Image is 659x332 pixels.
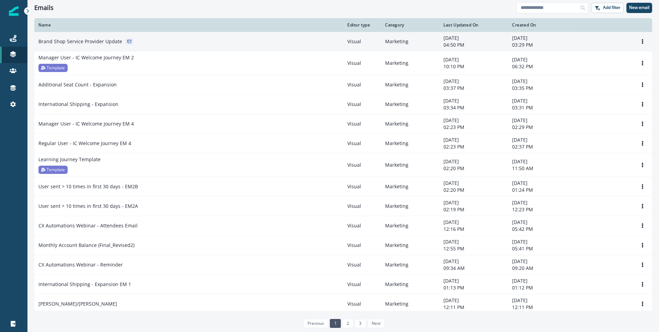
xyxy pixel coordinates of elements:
a: Page 2 [343,319,353,328]
div: Created On [512,22,573,28]
p: Template [47,166,65,173]
p: Manager User - IC Welcome Journey EM 4 [38,120,134,127]
td: Visual [343,236,381,255]
a: User sent > 10 times in first 30 days - EM2AVisualMarketing[DATE]02:19 PM[DATE]12:23 PMOptions [34,197,652,216]
button: Options [637,279,648,289]
a: Additional Seat Count - ExpansionVisualMarketing[DATE]03:37 PM[DATE]03:35 PMOptions [34,75,652,95]
button: Options [637,119,648,129]
button: Options [637,260,648,270]
p: 03:37 PM [443,85,504,92]
p: [DATE] [443,56,504,63]
td: Visual [343,134,381,153]
td: Visual [343,177,381,197]
p: Brand Shop Service Provider Update [38,38,122,45]
a: Next page [368,319,385,328]
p: [DATE] [512,97,573,104]
p: [DATE] [512,219,573,226]
p: [DATE] [443,180,504,187]
p: [DATE] [512,258,573,265]
p: 09:34 AM [443,265,504,272]
p: 11:50 AM [512,165,573,172]
p: 12:23 PM [512,206,573,213]
p: 09:20 AM [512,265,573,272]
p: [DATE] [443,258,504,265]
p: 04:50 PM [443,41,504,48]
td: Marketing [381,95,439,114]
p: [DATE] [443,97,504,104]
p: User sent > 10 times in first 30 days - EM2B [38,183,138,190]
td: Visual [343,294,381,314]
p: [DATE] [512,78,573,85]
p: 02:23 PM [443,143,504,150]
p: [DATE] [512,277,573,284]
p: CX Automations Webinar - Attendees Email [38,222,138,229]
button: New email [626,3,652,13]
td: Marketing [381,197,439,216]
p: 03:31 PM [512,104,573,111]
p: [DATE] [443,78,504,85]
p: New email [629,5,649,10]
a: User sent > 10 times in first 30 days - EM2BVisualMarketing[DATE]02:20 PM[DATE]01:24 PMOptions [34,177,652,197]
button: Add filter [591,3,624,13]
td: Visual [343,197,381,216]
p: Manager User - IC Welcome Journey EM 2 [38,54,134,61]
p: 12:11 PM [443,304,504,311]
td: Marketing [381,294,439,314]
p: 05:41 PM [512,245,573,252]
td: Marketing [381,177,439,197]
p: [DATE] [512,35,573,41]
td: Visual [343,75,381,95]
a: Monthly Account Balance (Final_Revised2)VisualMarketing[DATE]12:55 PM[DATE]05:41 PMOptions [34,236,652,255]
p: 12:11 PM [512,304,573,311]
div: Editor type [347,22,377,28]
a: CX Automations Webinar - ReminderVisualMarketing[DATE]09:34 AM[DATE]09:20 AMOptions [34,255,652,275]
p: [DATE] [443,219,504,226]
td: Marketing [381,153,439,177]
a: Brand Shop Service Provider UpdateVisualMarketing[DATE]04:50 PM[DATE]03:29 PMOptions [34,32,652,51]
td: Visual [343,275,381,294]
a: Learning Journey TemplateTemplateVisualMarketing[DATE]02:20 PM[DATE]11:50 AMOptions [34,153,652,177]
img: Inflection [9,6,19,16]
p: 05:42 PM [512,226,573,233]
td: Marketing [381,75,439,95]
button: Options [637,201,648,211]
p: [DATE] [443,35,504,41]
a: Manager User - IC Welcome Journey EM 4VisualMarketing[DATE]02:23 PM[DATE]02:29 PMOptions [34,114,652,134]
p: 03:34 PM [443,104,504,111]
p: 02:20 PM [443,187,504,193]
p: [DATE] [512,158,573,165]
button: Options [637,240,648,250]
p: [DATE] [443,158,504,165]
button: Options [637,221,648,231]
td: Marketing [381,51,439,75]
p: [DATE] [512,238,573,245]
p: International Shipping - Expansion [38,101,118,108]
button: Options [637,99,648,109]
p: 01:13 PM [443,284,504,291]
button: Options [637,58,648,68]
p: [DATE] [443,277,504,284]
p: [DATE] [443,137,504,143]
p: [DATE] [443,199,504,206]
button: Options [637,299,648,309]
p: 12:16 PM [443,226,504,233]
p: [DATE] [512,117,573,124]
a: Page 1 is your current page [330,319,340,328]
a: International Shipping - Expansion EM 1VisualMarketing[DATE]01:13 PM[DATE]01:12 PMOptions [34,275,652,294]
p: User sent > 10 times in first 30 days - EM2A [38,203,138,210]
p: 12:55 PM [443,245,504,252]
p: [DATE] [443,297,504,304]
button: Options [637,36,648,47]
button: Options [637,181,648,192]
td: Visual [343,114,381,134]
ul: Pagination [302,319,385,328]
td: Visual [343,32,381,51]
p: Monthly Account Balance (Final_Revised2) [38,242,135,249]
p: [DATE] [443,117,504,124]
a: CX Automations Webinar - Attendees EmailVisualMarketing[DATE]12:16 PM[DATE]05:42 PMOptions [34,216,652,236]
td: Marketing [381,255,439,275]
p: 03:35 PM [512,85,573,92]
td: Visual [343,95,381,114]
td: Marketing [381,216,439,236]
td: Marketing [381,275,439,294]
